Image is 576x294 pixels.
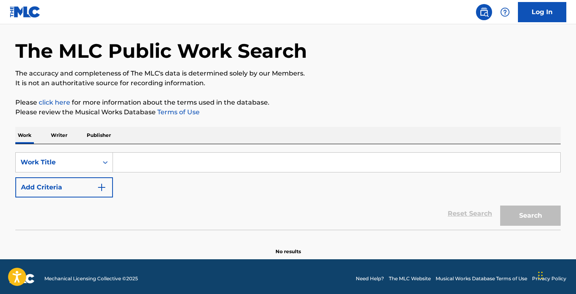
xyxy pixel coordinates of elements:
[479,7,489,17] img: search
[476,4,492,20] a: Public Search
[156,108,200,116] a: Terms of Use
[10,6,41,18] img: MLC Logo
[44,275,138,282] span: Mechanical Licensing Collective © 2025
[536,255,576,294] iframe: Chat Widget
[48,127,70,144] p: Writer
[518,2,566,22] a: Log In
[15,107,561,117] p: Please review the Musical Works Database
[97,183,106,192] img: 9d2ae6d4665cec9f34b9.svg
[500,7,510,17] img: help
[15,78,561,88] p: It is not an authoritative source for recording information.
[21,157,93,167] div: Work Title
[84,127,113,144] p: Publisher
[389,275,431,282] a: The MLC Website
[15,98,561,107] p: Please for more information about the terms used in the database.
[538,263,543,288] div: Drag
[15,127,34,144] p: Work
[15,177,113,197] button: Add Criteria
[497,4,513,20] div: Help
[15,69,561,78] p: The accuracy and completeness of The MLC's data is determined solely by our Members.
[356,275,384,282] a: Need Help?
[39,99,70,106] a: click here
[436,275,527,282] a: Musical Works Database Terms of Use
[15,152,561,230] form: Search Form
[532,275,566,282] a: Privacy Policy
[275,238,301,255] p: No results
[15,39,307,63] h1: The MLC Public Work Search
